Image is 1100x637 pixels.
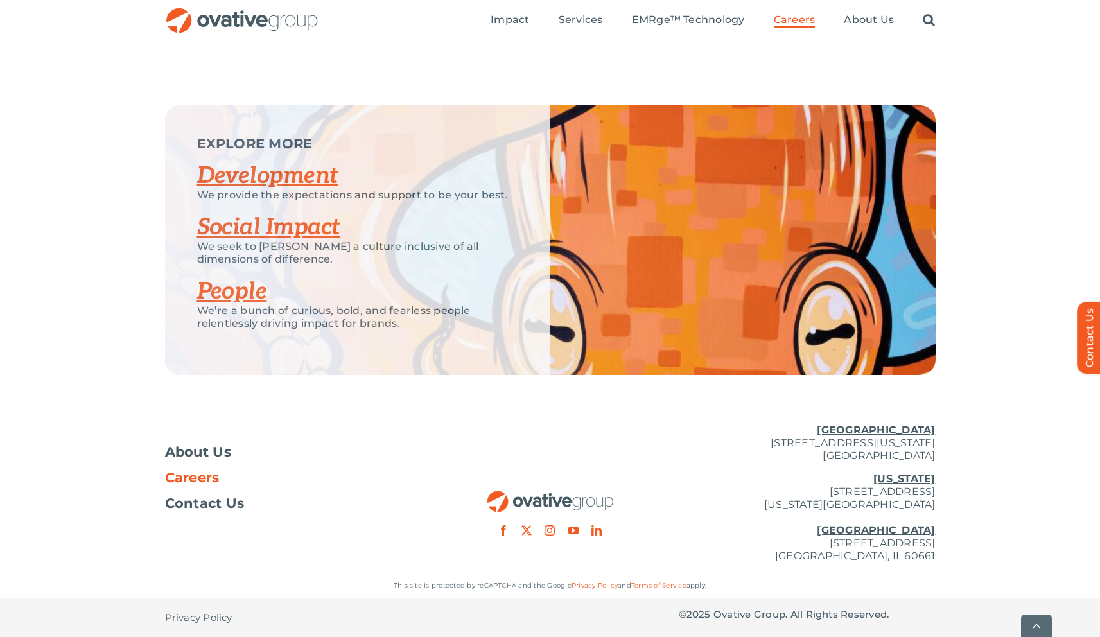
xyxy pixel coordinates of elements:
nav: Footer - Privacy Policy [165,598,422,637]
p: [STREET_ADDRESS] [US_STATE][GEOGRAPHIC_DATA] [STREET_ADDRESS] [GEOGRAPHIC_DATA], IL 60661 [679,473,936,563]
a: Social Impact [197,213,340,241]
a: Privacy Policy [165,598,232,637]
u: [US_STATE] [873,473,935,485]
span: EMRge™ Technology [632,13,745,26]
a: Privacy Policy [572,581,618,589]
a: twitter [521,525,532,536]
a: About Us [844,13,894,28]
a: instagram [545,525,555,536]
p: EXPLORE MORE [197,137,518,150]
p: We seek to [PERSON_NAME] a culture inclusive of all dimensions of difference. [197,240,518,266]
span: Careers [774,13,816,26]
span: Careers [165,471,220,484]
span: Impact [491,13,529,26]
span: Privacy Policy [165,611,232,624]
a: People [197,277,267,306]
a: Services [559,13,603,28]
a: Contact Us [165,497,422,510]
p: We’re a bunch of curious, bold, and fearless people relentlessly driving impact for brands. [197,304,518,330]
nav: Footer Menu [165,446,422,510]
span: About Us [165,446,232,458]
a: youtube [568,525,579,536]
span: 2025 [686,608,711,620]
a: linkedin [591,525,602,536]
p: This site is protected by reCAPTCHA and the Google and apply. [165,579,936,592]
a: Impact [491,13,529,28]
a: OG_Full_horizontal_RGB [165,6,319,19]
a: OG_Full_horizontal_RGB [486,489,615,502]
p: [STREET_ADDRESS][US_STATE] [GEOGRAPHIC_DATA] [679,424,936,462]
a: Search [923,13,935,28]
span: Contact Us [165,497,245,510]
a: Terms of Service [631,581,686,589]
p: We provide the expectations and support to be your best. [197,189,518,202]
u: [GEOGRAPHIC_DATA] [817,424,935,436]
a: Careers [774,13,816,28]
u: [GEOGRAPHIC_DATA] [817,524,935,536]
span: Services [559,13,603,26]
a: EMRge™ Technology [632,13,745,28]
a: Careers [165,471,422,484]
a: facebook [498,525,509,536]
p: © Ovative Group. All Rights Reserved. [679,608,936,621]
span: About Us [844,13,894,26]
a: Development [197,162,338,190]
a: About Us [165,446,422,458]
